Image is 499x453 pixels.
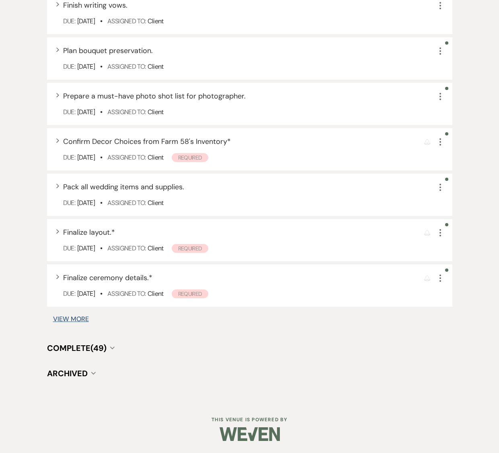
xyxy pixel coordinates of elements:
[63,17,75,25] span: Due:
[107,108,146,116] span: Assigned To:
[77,62,95,71] span: [DATE]
[148,153,163,162] span: Client
[107,199,146,207] span: Assigned To:
[63,153,75,162] span: Due:
[107,62,146,71] span: Assigned To:
[63,0,127,10] span: Finish writing vows.
[100,289,102,298] b: •
[47,369,96,377] button: Archived
[63,289,75,298] span: Due:
[77,108,95,116] span: [DATE]
[47,344,115,352] button: Complete(49)
[63,138,231,145] button: Confirm Decor Choices from Farm 58's Inventory*
[63,182,184,192] span: Pack all wedding items and supplies.
[63,228,115,237] span: Finalize layout. *
[148,108,163,116] span: Client
[63,137,231,146] span: Confirm Decor Choices from Farm 58's Inventory *
[172,153,209,162] span: Required
[63,2,127,9] button: Finish writing vows.
[63,183,184,191] button: Pack all wedding items and supplies.
[63,229,115,236] button: Finalize layout.*
[63,47,153,54] button: Plan bouquet preservation.
[107,289,146,298] span: Assigned To:
[148,62,163,71] span: Client
[220,420,280,448] img: Weven Logo
[148,199,163,207] span: Client
[148,244,163,252] span: Client
[63,46,153,55] span: Plan bouquet preservation.
[77,289,95,298] span: [DATE]
[77,244,95,252] span: [DATE]
[47,368,88,379] span: Archived
[63,91,246,101] span: Prepare a must-have photo shot list for photographer.
[63,108,75,116] span: Due:
[63,273,152,283] span: Finalize ceremony details. *
[53,316,89,322] button: View More
[107,244,146,252] span: Assigned To:
[63,199,75,207] span: Due:
[148,289,163,298] span: Client
[63,92,246,100] button: Prepare a must-have photo shot list for photographer.
[77,199,95,207] span: [DATE]
[172,289,209,298] span: Required
[100,108,102,116] b: •
[100,62,102,71] b: •
[148,17,163,25] span: Client
[77,17,95,25] span: [DATE]
[107,17,146,25] span: Assigned To:
[100,199,102,207] b: •
[47,343,107,353] span: Complete (49)
[100,244,102,252] b: •
[63,274,152,281] button: Finalize ceremony details.*
[107,153,146,162] span: Assigned To:
[100,153,102,162] b: •
[63,244,75,252] span: Due:
[172,244,209,253] span: Required
[77,153,95,162] span: [DATE]
[100,17,102,25] b: •
[63,62,75,71] span: Due:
